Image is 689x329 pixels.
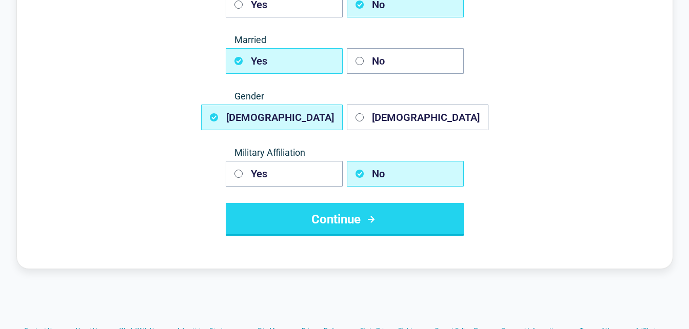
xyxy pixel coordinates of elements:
[347,48,464,74] button: No
[347,161,464,187] button: No
[201,105,343,130] button: [DEMOGRAPHIC_DATA]
[226,48,343,74] button: Yes
[226,203,464,236] button: Continue
[226,90,464,102] span: Gender
[347,105,488,130] button: [DEMOGRAPHIC_DATA]
[226,34,464,46] span: Married
[226,161,343,187] button: Yes
[226,147,464,159] span: Military Affiliation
